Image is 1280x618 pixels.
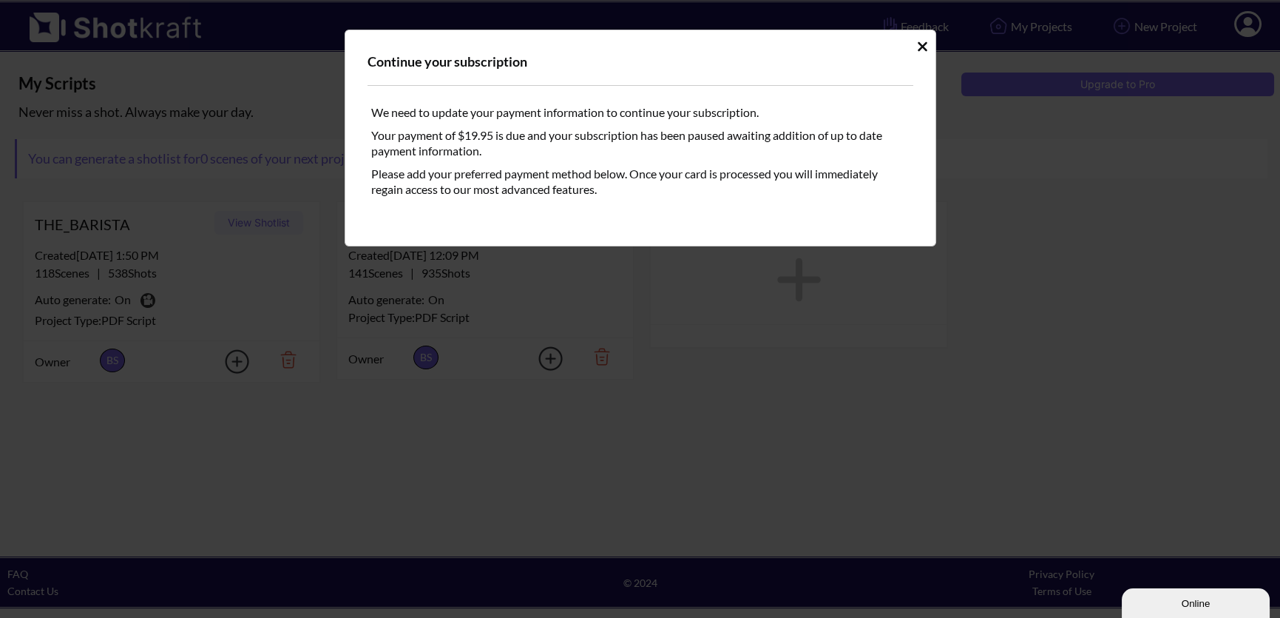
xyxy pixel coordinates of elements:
[368,162,913,216] div: Please add your preferred payment method below. Once your card is processed you will immediately ...
[368,124,913,162] div: Your payment of $19.95 is due and your subscription has been paused awaiting addition of up to da...
[345,30,936,246] div: Idle Modal
[368,101,913,124] div: We need to update your payment information to continue your subscription.
[1122,585,1273,618] iframe: chat widget
[368,53,913,70] div: Continue your subscription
